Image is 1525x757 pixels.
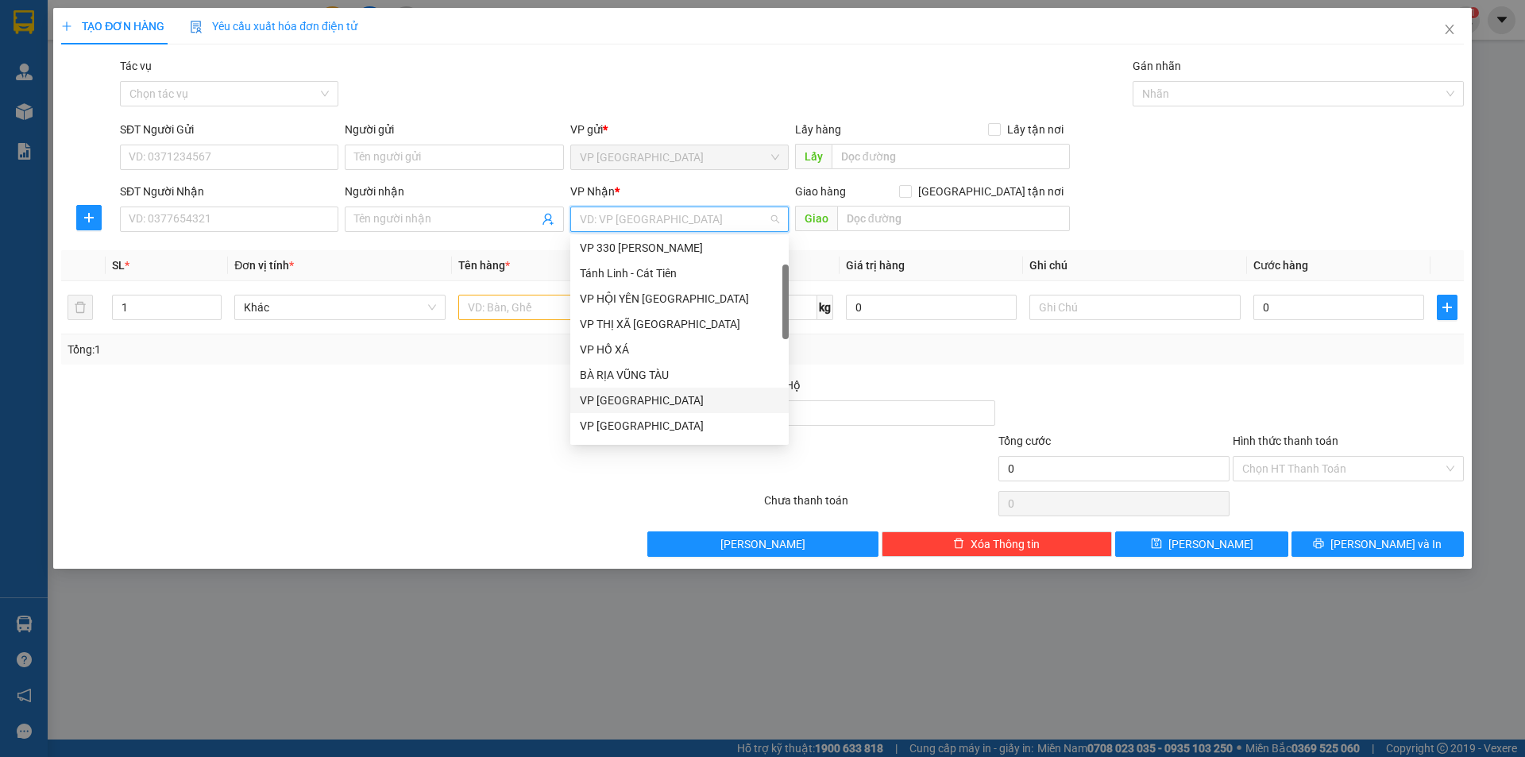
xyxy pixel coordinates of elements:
div: VP HỘI YÊN HẢI LĂNG [570,286,789,311]
span: Đơn vị tính [234,259,294,272]
span: Giao [795,206,837,231]
span: printer [1313,538,1324,550]
span: Yêu cầu xuất hóa đơn điện tử [190,20,357,33]
div: VP HỒ XÁ [580,341,779,358]
span: [PERSON_NAME] [1168,535,1253,553]
span: user-add [542,213,554,226]
div: Người nhận [345,183,563,200]
span: [PERSON_NAME] và In [1330,535,1442,553]
span: SL [112,259,125,272]
span: Cước hàng [1253,259,1308,272]
div: Chưa thanh toán [762,492,997,519]
span: Tổng cước [998,435,1051,447]
span: Xóa Thông tin [971,535,1040,553]
div: VP [GEOGRAPHIC_DATA] [580,417,779,435]
input: Dọc đường [837,206,1070,231]
div: Tánh Linh - Cát Tiên [580,265,779,282]
button: plus [76,205,102,230]
div: BÀ RỊA VŨNG TÀU [570,362,789,388]
span: Giá trị hàng [846,259,905,272]
span: Giao hàng [795,185,846,198]
div: VP HỘI YÊN [GEOGRAPHIC_DATA] [580,290,779,307]
span: plus [77,211,101,224]
div: VP 330 Lê Duẫn [570,235,789,261]
button: Close [1427,8,1472,52]
button: delete [68,295,93,320]
div: VP Lao Bảo [570,438,789,464]
div: Tánh Linh - Cát Tiên [570,261,789,286]
label: Tác vụ [120,60,152,72]
span: [PERSON_NAME] [720,535,805,553]
span: TẠO ĐƠN HÀNG [61,20,164,33]
span: close [1443,23,1456,36]
label: Gán nhãn [1133,60,1181,72]
span: Lấy hàng [795,123,841,136]
span: VP Nhận [570,185,615,198]
span: Lấy tận nơi [1001,121,1070,138]
div: VP gửi [570,121,789,138]
div: BÀ RỊA VŨNG TÀU [580,366,779,384]
span: save [1151,538,1162,550]
div: VP [GEOGRAPHIC_DATA] [580,392,779,409]
input: VD: Bàn, Ghế [458,295,670,320]
img: icon [190,21,203,33]
span: Thu Hộ [764,379,801,392]
span: Khác [244,295,436,319]
div: VP 330 [PERSON_NAME] [580,239,779,257]
div: SĐT Người Nhận [120,183,338,200]
button: deleteXóa Thông tin [882,531,1113,557]
th: Ghi chú [1023,250,1247,281]
div: VP THỊ XÃ [GEOGRAPHIC_DATA] [580,315,779,333]
span: plus [61,21,72,32]
span: Lấy [795,144,832,169]
input: 0 [846,295,1017,320]
div: SĐT Người Gửi [120,121,338,138]
span: VP Đà Lạt [580,145,779,169]
span: kg [817,295,833,320]
div: VP HỒ XÁ [570,337,789,362]
span: plus [1438,301,1457,314]
button: plus [1437,295,1457,320]
span: [GEOGRAPHIC_DATA] tận nơi [912,183,1070,200]
span: delete [953,538,964,550]
div: Người gửi [345,121,563,138]
button: printer[PERSON_NAME] và In [1291,531,1464,557]
div: VP THỊ XÃ QUẢNG TRỊ [570,311,789,337]
button: save[PERSON_NAME] [1115,531,1288,557]
div: VP Quảng Bình [570,413,789,438]
button: [PERSON_NAME] [647,531,878,557]
span: Tên hàng [458,259,510,272]
input: Ghi Chú [1029,295,1241,320]
input: Dọc đường [832,144,1070,169]
div: Tổng: 1 [68,341,589,358]
div: VP Đà Nẵng [570,388,789,413]
label: Hình thức thanh toán [1233,435,1338,447]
